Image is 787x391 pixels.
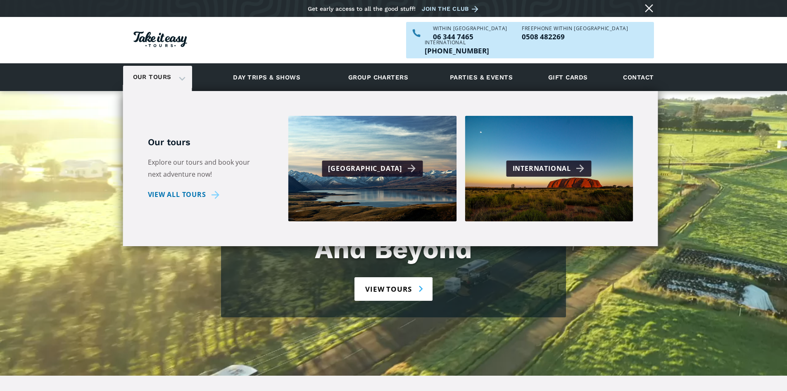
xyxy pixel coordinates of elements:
[148,137,264,149] h5: Our tours
[288,116,457,221] a: [GEOGRAPHIC_DATA]
[425,40,489,45] div: International
[223,66,311,89] a: Day trips & shows
[133,31,187,47] img: Take it easy Tours logo
[446,66,517,89] a: Parties & events
[422,4,481,14] a: Join the club
[338,66,418,89] a: Group charters
[433,33,507,40] p: 06 344 7465
[544,66,592,89] a: Gift cards
[354,277,433,301] a: View tours
[433,26,507,31] div: WITHIN [GEOGRAPHIC_DATA]
[433,33,507,40] a: Call us within NZ on 063447465
[522,33,628,40] p: 0508 482269
[133,27,187,53] a: Homepage
[465,116,633,221] a: International
[148,189,223,201] a: View all tours
[425,47,489,54] p: [PHONE_NUMBER]
[619,66,658,89] a: Contact
[127,67,178,87] a: Our tours
[642,2,656,15] a: Close message
[425,47,489,54] a: Call us outside of NZ on +6463447465
[123,91,658,246] nav: Our tours
[522,33,628,40] a: Call us freephone within NZ on 0508482269
[123,66,192,89] div: Our tours
[328,163,418,175] div: [GEOGRAPHIC_DATA]
[148,156,264,180] p: Explore our tours and book your next adventure now!
[522,26,628,31] div: Freephone WITHIN [GEOGRAPHIC_DATA]
[513,163,587,175] div: International
[308,5,416,12] div: Get early access to all the good stuff!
